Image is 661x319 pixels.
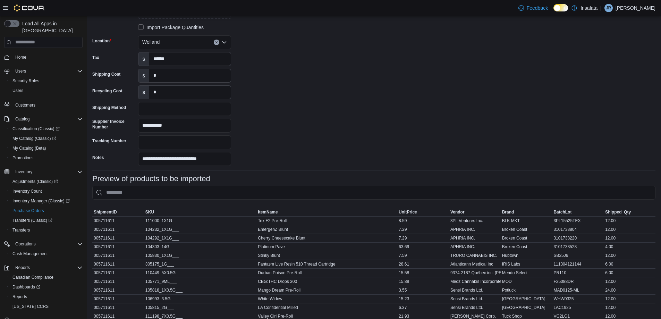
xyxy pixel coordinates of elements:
span: Transfers [12,227,30,233]
p: [PERSON_NAME] [616,4,655,12]
button: Operations [12,240,39,248]
a: Purchase Orders [10,207,47,215]
div: 005711611 [92,217,144,225]
div: 005711611 [92,251,144,260]
span: Promotions [12,155,34,161]
a: Customers [12,101,38,109]
span: ShipmentID [94,209,117,215]
label: Recycling Cost [92,88,122,94]
span: Home [15,54,26,60]
span: Inventory Manager (Classic) [12,198,70,204]
button: Inventory [12,168,35,176]
a: Transfers (Classic) [7,216,85,225]
a: My Catalog (Classic) [10,134,59,143]
span: Welland [142,38,160,46]
a: My Catalog (Beta) [10,144,49,152]
a: Reports [10,293,30,301]
div: 110449_5X0.5G___ [144,269,257,277]
div: Cherry Cheesecake Blunt [256,234,397,242]
div: 3PL15525TEX [552,217,604,225]
div: 005711611 [92,269,144,277]
span: Dashboards [12,284,40,290]
div: 005711611 [92,303,144,312]
label: $ [138,86,149,99]
div: 111304121144 [552,260,604,268]
div: 6.00 [604,260,655,268]
a: Classification (Classic) [10,125,62,133]
div: James Roode [604,4,613,12]
div: Broken Coast [501,234,552,242]
div: 105815_2G___ [144,303,257,312]
a: Inventory Manager (Classic) [7,196,85,206]
label: Tax [92,55,99,60]
span: Catalog [12,115,83,123]
div: 7.29 [397,225,449,234]
span: Purchase Orders [10,207,83,215]
div: 305175_1G___ [144,260,257,268]
div: 005711611 [92,286,144,294]
div: 005711611 [92,243,144,251]
a: Inventory Manager (Classic) [10,197,73,205]
span: JR [606,4,611,12]
div: 3101738220 [552,234,604,242]
span: Transfers (Classic) [12,218,52,223]
div: LAC1925 [552,303,604,312]
div: SB25J6 [552,251,604,260]
button: Operations [1,239,85,249]
div: APHRIA INC. [449,234,501,242]
button: Inventory Count [7,186,85,196]
span: My Catalog (Beta) [10,144,83,152]
div: Platinum Pave [256,243,397,251]
div: Sensi Brands Ltd. [449,286,501,294]
span: Reports [12,294,27,300]
div: White Widow [256,295,397,303]
div: Broken Coast [501,243,552,251]
span: SKU [145,209,154,215]
span: Promotions [10,154,83,162]
span: Inventory Manager (Classic) [10,197,83,205]
span: My Catalog (Classic) [10,134,83,143]
label: Shipping Method [92,105,126,110]
label: $ [138,52,149,66]
span: Users [10,86,83,95]
span: Reports [12,263,83,272]
a: Users [10,86,26,95]
div: 63.69 [397,243,449,251]
div: Sensi Brands Ltd. [449,295,501,303]
div: Durban Poison Pre-Roll [256,269,397,277]
div: PR110 [552,269,604,277]
div: Tex F2 Pre-Roll [256,217,397,225]
span: Security Roles [10,77,83,85]
span: Dashboards [10,283,83,291]
div: 6.00 [604,269,655,277]
span: Cash Management [10,250,83,258]
div: Atlanticann Medical Inc [449,260,501,268]
div: WHW0325 [552,295,604,303]
button: Home [1,52,85,62]
a: Adjustments (Classic) [10,177,61,186]
div: 12.00 [604,303,655,312]
div: Medz Cannabis Incorporated [449,277,501,286]
div: 12.00 [604,234,655,242]
button: Canadian Compliance [7,272,85,282]
div: 105771_9ML___ [144,277,257,286]
a: Feedback [516,1,551,15]
button: Cash Management [7,249,85,259]
span: Customers [15,102,35,108]
span: Users [12,67,83,75]
span: Security Roles [12,78,39,84]
div: 12.00 [604,295,655,303]
div: 005711611 [92,277,144,286]
span: Canadian Compliance [12,275,53,280]
div: 005711611 [92,295,144,303]
p: | [600,4,602,12]
div: 15.23 [397,295,449,303]
div: APHRIA INC. [449,225,501,234]
span: Brand [502,209,514,215]
button: [US_STATE] CCRS [7,302,85,311]
span: Catalog [15,116,29,122]
label: $ [138,69,149,82]
div: MAD0125-ML [552,286,604,294]
span: Adjustments (Classic) [10,177,83,186]
button: Users [1,66,85,76]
